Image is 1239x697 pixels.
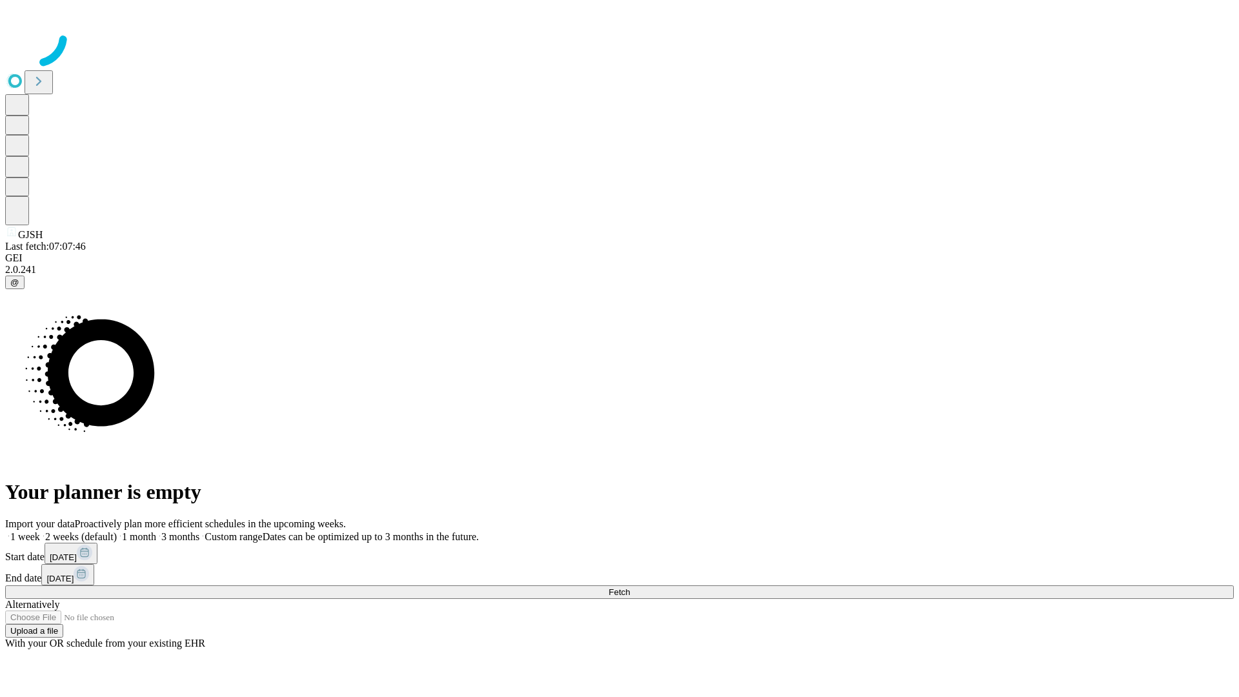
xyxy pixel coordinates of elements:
[5,480,1234,504] h1: Your planner is empty
[5,264,1234,276] div: 2.0.241
[46,574,74,583] span: [DATE]
[5,543,1234,564] div: Start date
[263,531,479,542] span: Dates can be optimized up to 3 months in the future.
[5,585,1234,599] button: Fetch
[10,531,40,542] span: 1 week
[5,276,25,289] button: @
[5,518,75,529] span: Import your data
[609,587,630,597] span: Fetch
[122,531,156,542] span: 1 month
[45,531,117,542] span: 2 weeks (default)
[161,531,199,542] span: 3 months
[18,229,43,240] span: GJSH
[5,599,59,610] span: Alternatively
[5,241,86,252] span: Last fetch: 07:07:46
[5,564,1234,585] div: End date
[41,564,94,585] button: [DATE]
[5,624,63,638] button: Upload a file
[45,543,97,564] button: [DATE]
[75,518,346,529] span: Proactively plan more efficient schedules in the upcoming weeks.
[10,278,19,287] span: @
[205,531,262,542] span: Custom range
[50,552,77,562] span: [DATE]
[5,638,205,649] span: With your OR schedule from your existing EHR
[5,252,1234,264] div: GEI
